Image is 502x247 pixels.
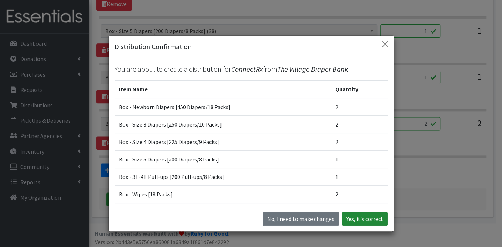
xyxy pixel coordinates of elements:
td: 2 [331,185,388,203]
td: Box - 3T-4T Pull-ups [200 Pull-ups/8 Packs] [115,168,331,185]
td: 2 [331,133,388,150]
td: Box - Newborn Diapers [450 Diapers/18 Packs] [115,98,331,116]
td: 1 [331,168,388,185]
th: Quantity [331,80,388,98]
h5: Distribution Confirmation [115,41,192,52]
td: Box - Size 5 Diapers [200 Diapers/8 Packs] [115,150,331,168]
td: Box - Size 3 Diapers [250 Diapers/10 Packs] [115,115,331,133]
td: Box - Size 4 Diapers [225 Diapers/9 Packs] [115,133,331,150]
button: Yes, it's correct [342,212,388,226]
td: 2 [331,115,388,133]
th: Item Name [115,80,331,98]
span: The Village Diaper Bank [277,65,348,73]
td: Box - Wipes [18 Packs] [115,185,331,203]
button: No I need to make changes [263,212,339,226]
td: 1 [331,150,388,168]
p: You are about to create a distribution for from [115,64,388,74]
button: Close [379,38,391,50]
span: ConnectRx [231,65,263,73]
td: 2 [331,98,388,116]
